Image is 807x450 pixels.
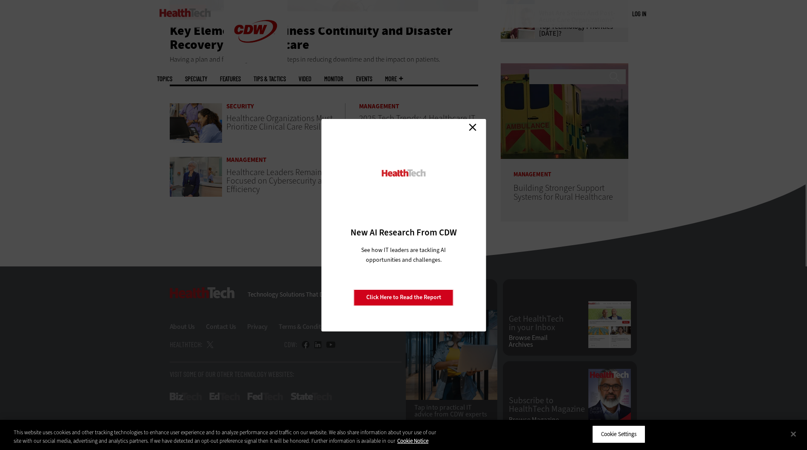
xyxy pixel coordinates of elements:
a: More information about your privacy [397,437,428,444]
h3: New AI Research From CDW [336,226,471,238]
p: See how IT leaders are tackling AI opportunities and challenges. [351,245,456,265]
a: Click Here to Read the Report [354,289,453,306]
button: Close [784,425,803,443]
a: Close [466,121,479,134]
div: This website uses cookies and other tracking technologies to enhance user experience and to analy... [14,428,444,445]
img: HealthTech_0.png [380,169,427,178]
button: Cookie Settings [592,425,645,443]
